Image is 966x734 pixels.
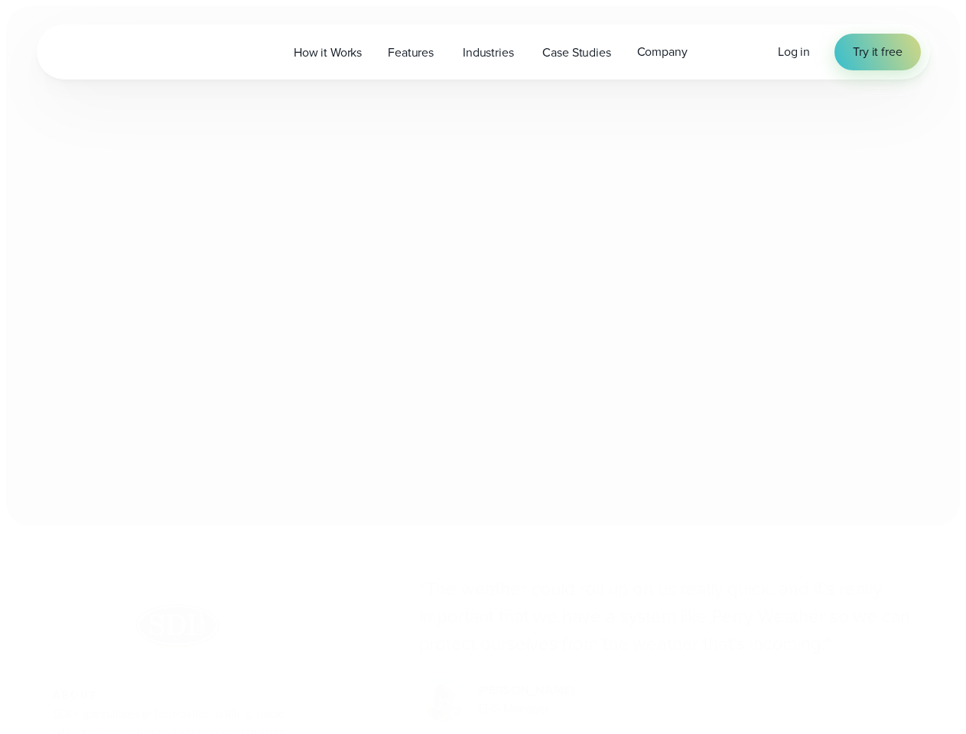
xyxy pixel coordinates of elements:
[853,43,902,61] span: Try it free
[463,44,513,62] span: Industries
[834,34,920,70] a: Try it free
[778,43,810,61] a: Log in
[529,37,623,68] a: Case Studies
[778,43,810,60] span: Log in
[542,44,610,62] span: Case Studies
[388,44,434,62] span: Features
[294,44,362,62] span: How it Works
[637,43,688,61] span: Company
[281,37,375,68] a: How it Works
